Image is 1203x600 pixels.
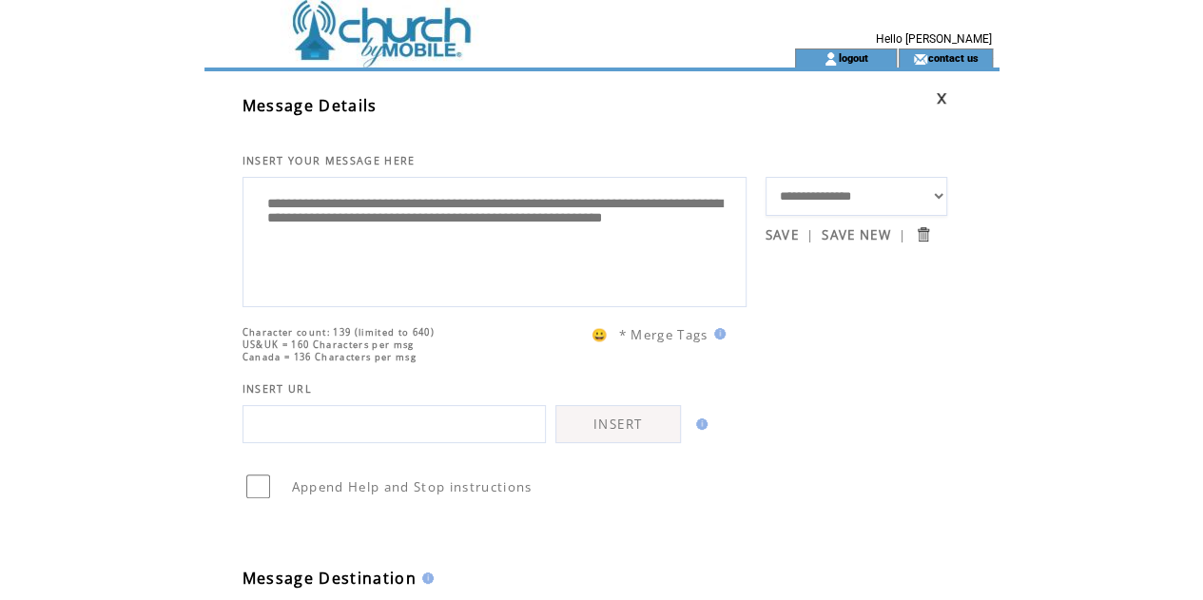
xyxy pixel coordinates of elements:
img: help.gif [690,418,708,430]
img: contact_us_icon.gif [913,51,927,67]
span: Message Details [243,95,378,116]
a: contact us [927,51,978,64]
span: | [806,226,814,243]
a: INSERT [555,405,681,443]
span: Character count: 139 (limited to 640) [243,326,435,339]
span: * Merge Tags [619,326,708,343]
span: US&UK = 160 Characters per msg [243,339,415,351]
input: Submit [914,225,932,243]
span: Canada = 136 Characters per msg [243,351,417,363]
span: Hello [PERSON_NAME] [876,32,992,46]
span: 😀 [592,326,609,343]
a: logout [838,51,867,64]
a: SAVE NEW [822,226,891,243]
img: account_icon.gif [824,51,838,67]
span: INSERT YOUR MESSAGE HERE [243,154,416,167]
img: help.gif [417,572,434,584]
span: Append Help and Stop instructions [292,478,533,495]
span: Message Destination [243,568,417,589]
img: help.gif [708,328,726,339]
span: | [899,226,906,243]
span: INSERT URL [243,382,312,396]
a: SAVE [766,226,799,243]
